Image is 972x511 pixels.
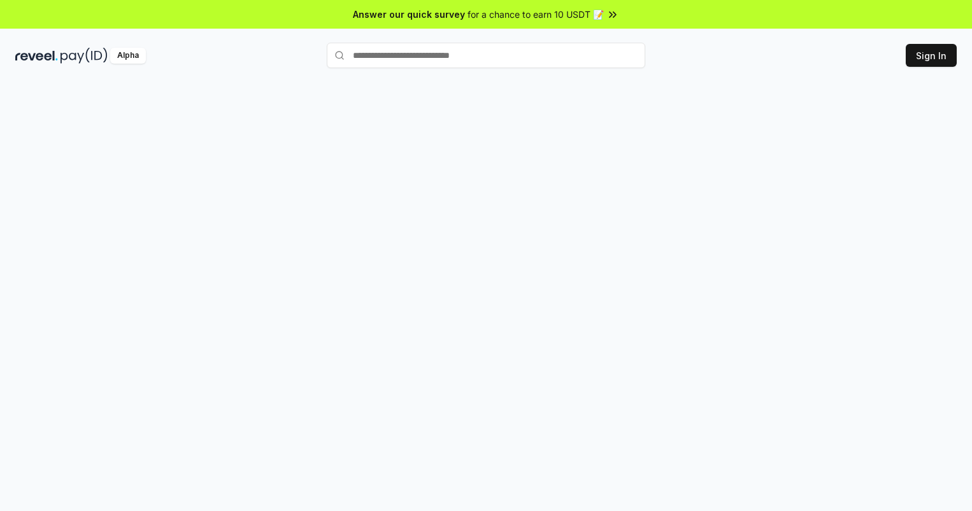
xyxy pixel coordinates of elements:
img: reveel_dark [15,48,58,64]
img: pay_id [61,48,108,64]
span: for a chance to earn 10 USDT 📝 [468,8,604,21]
span: Answer our quick survey [353,8,465,21]
div: Alpha [110,48,146,64]
button: Sign In [906,44,957,67]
